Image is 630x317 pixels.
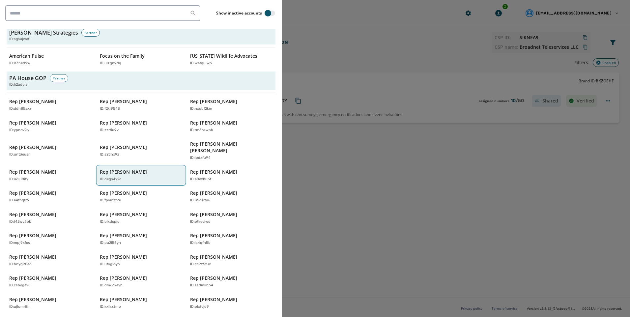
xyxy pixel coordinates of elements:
[97,251,185,270] button: Rep [PERSON_NAME]ID:utvgi6yo
[190,141,266,154] p: Rep [PERSON_NAME] [PERSON_NAME]
[100,232,147,239] p: Rep [PERSON_NAME]
[7,251,95,270] button: Rep [PERSON_NAME]ID:hnyg98a6
[9,37,29,42] span: ID: sgvajwef
[187,209,275,227] button: Rep [PERSON_NAME]ID:ptkevlwo
[9,169,56,175] p: Rep [PERSON_NAME]
[7,166,95,185] button: Rep [PERSON_NAME]ID:u6lu8ify
[190,98,237,105] p: Rep [PERSON_NAME]
[100,128,119,133] p: ID: zzrtiu9v
[190,240,211,246] p: ID: is4qfn5b
[9,128,29,133] p: ID: ypnov2ly
[100,198,121,203] p: ID: tpvmzt9e
[9,232,56,239] p: Rep [PERSON_NAME]
[9,82,27,88] span: ID: fi2udvja
[97,96,185,114] button: Rep [PERSON_NAME]ID:f2ki9543
[190,120,237,126] p: Rep [PERSON_NAME]
[81,29,100,37] div: Partner
[100,53,145,59] p: Focus on the Family
[97,294,185,312] button: Rep [PERSON_NAME]ID:kxikz2mb
[9,61,30,66] p: ID: lr3hed9w
[190,283,213,288] p: ID: ssdmkbp4
[216,11,262,16] label: Show inactive accounts
[100,120,147,126] p: Rep [PERSON_NAME]
[7,26,275,45] button: [PERSON_NAME] StrategiesPartnerID:sgvajwef
[190,304,209,310] p: ID: plxfyjd9
[187,96,275,114] button: Rep [PERSON_NAME]ID:nxubf2km
[7,72,275,90] button: PA House GOPPartnerID:fi2udvja
[100,169,147,175] p: Rep [PERSON_NAME]
[9,296,56,303] p: Rep [PERSON_NAME]
[97,117,185,136] button: Rep [PERSON_NAME]ID:zzrtiu9v
[100,152,119,158] p: ID: s2tlhx9z
[7,230,95,248] button: Rep [PERSON_NAME]ID:mpj9xfos
[9,190,56,196] p: Rep [PERSON_NAME]
[9,53,44,59] p: American Pulse
[190,232,237,239] p: Rep [PERSON_NAME]
[9,29,78,37] h3: [PERSON_NAME] Strategies
[9,120,56,126] p: Rep [PERSON_NAME]
[9,240,30,246] p: ID: mpj9xfos
[187,230,275,248] button: Rep [PERSON_NAME]ID:is4qfn5b
[7,294,95,312] button: Rep [PERSON_NAME]ID:ujlumr8h
[187,294,275,312] button: Rep [PERSON_NAME]ID:plxfyjd9
[9,275,56,281] p: Rep [PERSON_NAME]
[100,254,147,260] p: Rep [PERSON_NAME]
[7,50,95,69] button: American PulseID:lr3hed9w
[100,296,147,303] p: Rep [PERSON_NAME]
[187,138,275,163] button: Rep [PERSON_NAME] [PERSON_NAME]ID:ipdxfu94
[190,296,237,303] p: Rep [PERSON_NAME]
[100,275,147,281] p: Rep [PERSON_NAME]
[100,219,120,225] p: ID: blxdopiq
[97,138,185,163] button: Rep [PERSON_NAME]ID:s2tlhx9z
[190,61,212,66] p: ID: watquiwp
[97,209,185,227] button: Rep [PERSON_NAME]ID:blxdopiq
[9,211,56,218] p: Rep [PERSON_NAME]
[7,187,95,206] button: Rep [PERSON_NAME]ID:a4fhqtr6
[190,53,257,59] p: [US_STATE] Wildlife Advocates
[9,219,31,225] p: ID: t42wy5bk
[97,50,185,69] button: Focus on the FamilyID:ulzgn9dq
[97,230,185,248] button: Rep [PERSON_NAME]ID:pu2l56yn
[190,275,237,281] p: Rep [PERSON_NAME]
[50,74,68,82] div: Partner
[190,262,211,267] p: ID: cc9z5tux
[187,166,275,185] button: Rep [PERSON_NAME]ID:e8oxhupt
[97,272,185,291] button: Rep [PERSON_NAME]ID:dm6c2eyh
[190,219,210,225] p: ID: ptkevlwo
[100,177,122,182] p: ID: degs4y2d
[100,262,120,267] p: ID: utvgi6yo
[100,144,147,151] p: Rep [PERSON_NAME]
[190,254,237,260] p: Rep [PERSON_NAME]
[190,211,237,218] p: Rep [PERSON_NAME]
[100,211,147,218] p: Rep [PERSON_NAME]
[100,106,120,112] p: ID: f2ki9543
[190,198,210,203] p: ID: u5osrtv6
[100,240,121,246] p: ID: pu2l56yn
[187,187,275,206] button: Rep [PERSON_NAME]ID:u5osrtv6
[190,169,237,175] p: Rep [PERSON_NAME]
[7,209,95,227] button: Rep [PERSON_NAME]ID:t42wy5bk
[97,166,185,185] button: Rep [PERSON_NAME]ID:degs4y2d
[9,254,56,260] p: Rep [PERSON_NAME]
[9,177,28,182] p: ID: u6lu8ify
[187,117,275,136] button: Rep [PERSON_NAME]ID:rm5oswpb
[7,272,95,291] button: Rep [PERSON_NAME]ID:csbogav5
[187,251,275,270] button: Rep [PERSON_NAME]ID:cc9z5tux
[9,74,46,82] h3: PA House GOP
[7,138,95,163] button: Rep [PERSON_NAME]ID:unt3eusr
[9,198,29,203] p: ID: a4fhqtr6
[190,190,237,196] p: Rep [PERSON_NAME]
[7,96,95,114] button: Rep [PERSON_NAME]ID:ddh85axz
[187,272,275,291] button: Rep [PERSON_NAME]ID:ssdmkbp4
[100,98,147,105] p: Rep [PERSON_NAME]
[190,155,211,161] p: ID: ipdxfu94
[9,152,30,158] p: ID: unt3eusr
[97,187,185,206] button: Rep [PERSON_NAME]ID:tpvmzt9e
[100,61,121,66] p: ID: ulzgn9dq
[187,50,275,69] button: [US_STATE] Wildlife AdvocatesID:watquiwp
[9,144,56,151] p: Rep [PERSON_NAME]
[100,304,121,310] p: ID: kxikz2mb
[100,283,123,288] p: ID: dm6c2eyh
[190,177,211,182] p: ID: e8oxhupt
[9,262,32,267] p: ID: hnyg98a6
